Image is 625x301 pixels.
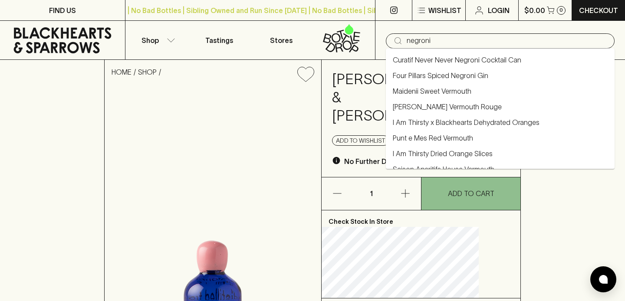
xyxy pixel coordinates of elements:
[393,86,471,96] a: Maidenii Sweet Vermouth
[332,70,451,125] h4: [PERSON_NAME] & [PERSON_NAME]
[524,5,545,16] p: $0.00
[599,275,608,284] img: bubble-icon
[270,35,293,46] p: Stores
[421,177,520,210] button: ADD TO CART
[332,135,389,146] button: Add to wishlist
[250,21,313,59] a: Stores
[138,68,157,76] a: SHOP
[294,63,318,85] button: Add to wishlist
[188,21,250,59] a: Tastings
[393,70,488,81] a: Four Pillars Spiced Negroni Gin
[407,34,608,48] input: Try "Pinot noir"
[393,101,502,112] a: [PERSON_NAME] Vermouth Rouge
[448,188,494,199] p: ADD TO CART
[428,5,461,16] p: Wishlist
[344,156,414,167] p: No Further Discounts
[393,148,493,159] a: I Am Thirsty Dried Orange Slices
[488,5,510,16] p: Login
[141,35,159,46] p: Shop
[361,177,382,210] p: 1
[579,5,618,16] p: Checkout
[559,8,563,13] p: 0
[393,55,521,65] a: Curatif Never Never Negroni Cocktail Can
[125,21,188,59] button: Shop
[393,164,494,174] a: Saison Aperitifs House Vermouth
[393,117,539,128] a: I Am Thirsty x Blackhearts Dehydrated Oranges
[322,210,520,227] p: Check Stock In Store
[205,35,233,46] p: Tastings
[112,68,132,76] a: HOME
[49,5,76,16] p: FIND US
[393,133,473,143] a: Punt e Mes Red Vermouth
